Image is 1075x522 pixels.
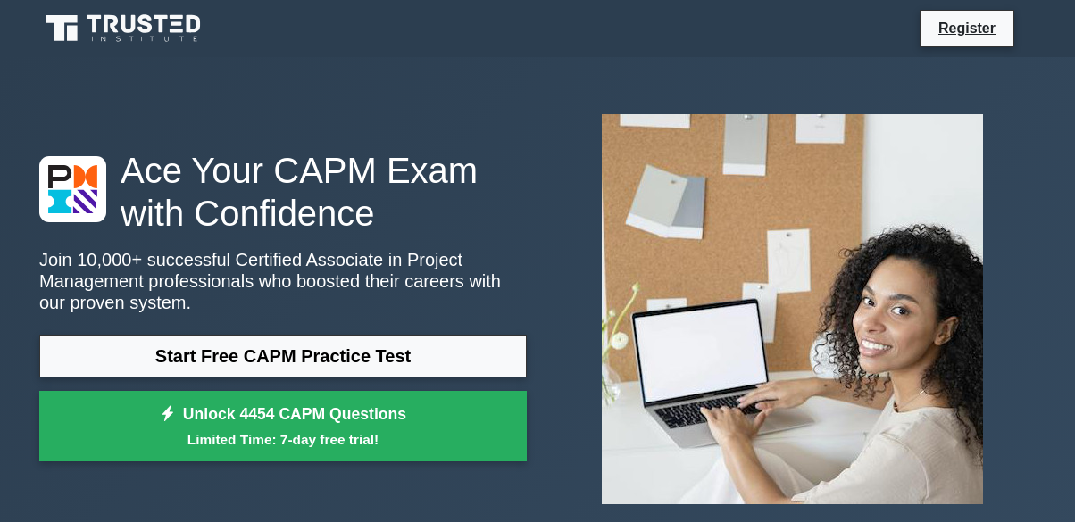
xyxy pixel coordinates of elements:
[39,335,527,377] a: Start Free CAPM Practice Test
[39,391,527,462] a: Unlock 4454 CAPM QuestionsLimited Time: 7-day free trial!
[62,429,504,450] small: Limited Time: 7-day free trial!
[39,149,527,235] h1: Ace Your CAPM Exam with Confidence
[928,17,1006,39] a: Register
[39,249,527,313] p: Join 10,000+ successful Certified Associate in Project Management professionals who boosted their...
